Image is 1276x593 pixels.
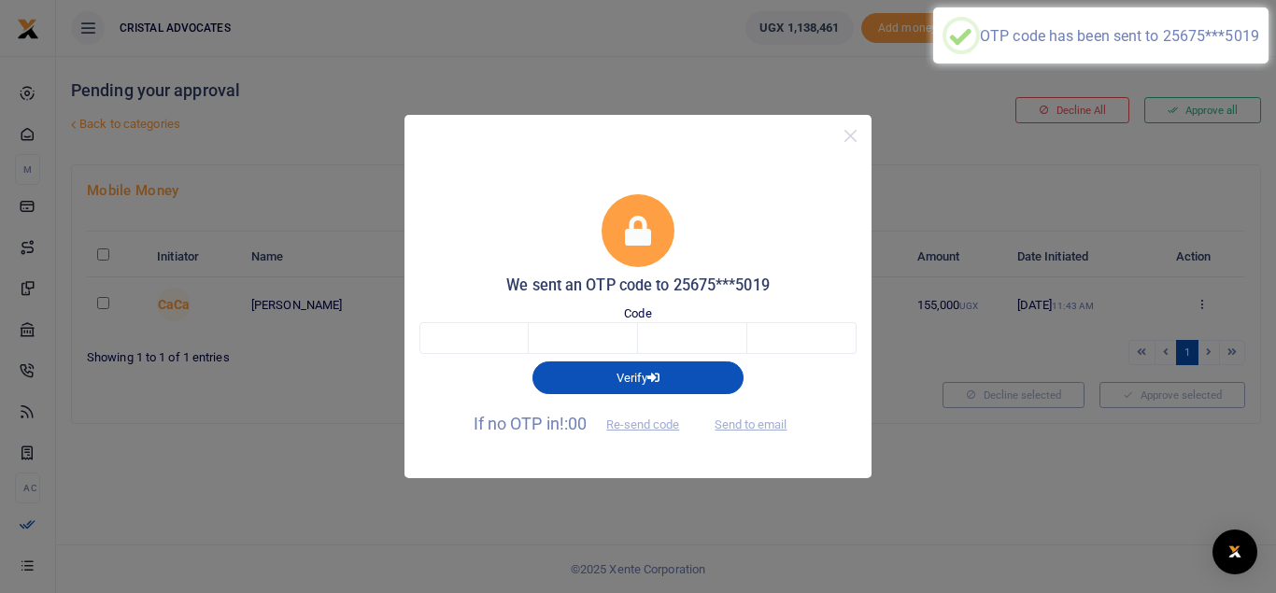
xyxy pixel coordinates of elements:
label: Code [624,304,651,323]
span: If no OTP in [474,414,696,433]
div: OTP code has been sent to 25675***5019 [980,27,1259,45]
button: Close [837,122,864,149]
span: !:00 [560,414,587,433]
h5: We sent an OTP code to 25675***5019 [419,276,857,295]
button: Verify [532,361,744,393]
div: Open Intercom Messenger [1212,529,1257,574]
